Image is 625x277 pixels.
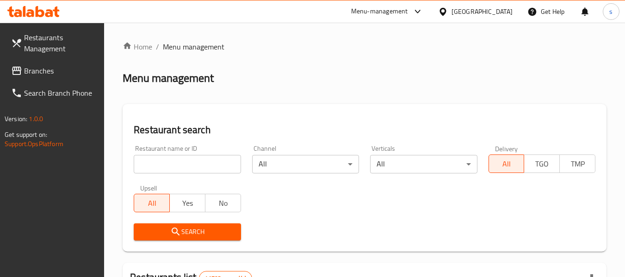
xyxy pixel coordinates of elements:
[173,197,202,210] span: Yes
[138,197,166,210] span: All
[493,157,521,171] span: All
[169,194,205,212] button: Yes
[141,226,233,238] span: Search
[495,145,518,152] label: Delivery
[559,154,595,173] button: TMP
[5,138,63,150] a: Support.OpsPlatform
[134,223,241,240] button: Search
[528,157,556,171] span: TGO
[4,26,105,60] a: Restaurants Management
[4,60,105,82] a: Branches
[4,82,105,104] a: Search Branch Phone
[123,71,214,86] h2: Menu management
[370,155,477,173] div: All
[123,41,152,52] a: Home
[524,154,560,173] button: TGO
[209,197,237,210] span: No
[24,65,97,76] span: Branches
[134,123,595,137] h2: Restaurant search
[134,194,170,212] button: All
[609,6,613,17] span: s
[123,41,606,52] nav: breadcrumb
[563,157,592,171] span: TMP
[29,113,43,125] span: 1.0.0
[5,113,27,125] span: Version:
[5,129,47,141] span: Get support on:
[489,154,525,173] button: All
[140,185,157,191] label: Upsell
[351,6,408,17] div: Menu-management
[252,155,359,173] div: All
[205,194,241,212] button: No
[156,41,159,52] li: /
[134,155,241,173] input: Search for restaurant name or ID..
[163,41,224,52] span: Menu management
[24,87,97,98] span: Search Branch Phone
[24,32,97,54] span: Restaurants Management
[452,6,513,17] div: [GEOGRAPHIC_DATA]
